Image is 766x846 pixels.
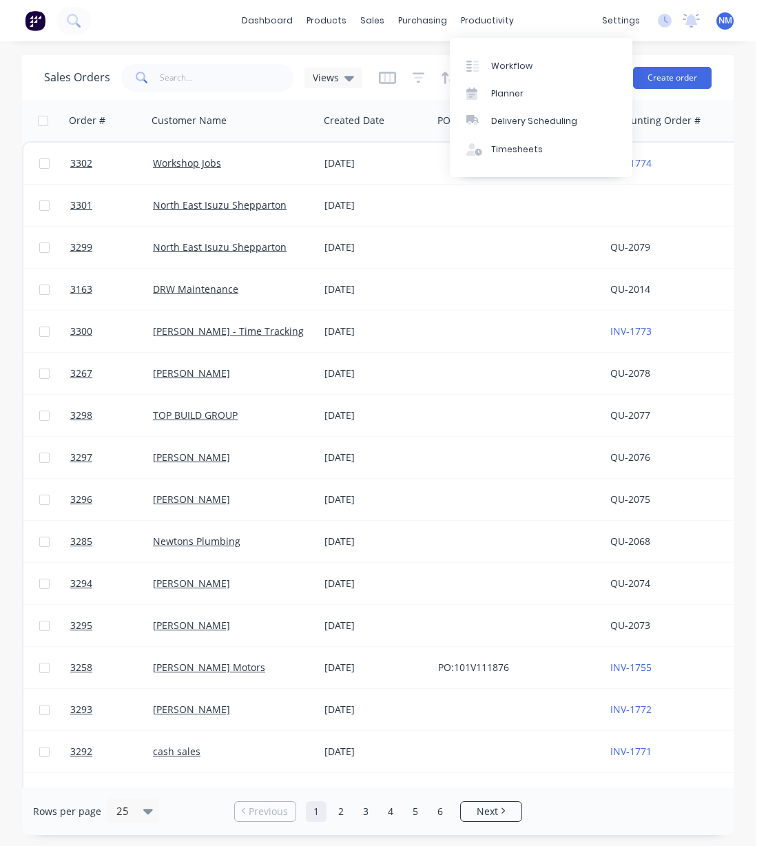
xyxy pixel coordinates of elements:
div: [DATE] [324,745,427,759]
a: QU-2073 [610,619,650,632]
div: [DATE] [324,198,427,212]
a: Newtons Plumbing [153,535,240,548]
a: Next page [461,805,521,818]
span: 3295 [70,619,92,632]
div: Accounting Order # [610,114,701,127]
span: Rows per page [33,805,101,818]
a: QU-2014 [610,282,650,296]
span: NM [718,14,732,27]
div: Planner [491,87,524,100]
span: 3293 [70,703,92,716]
span: 3299 [70,240,92,254]
a: Page 3 [355,801,376,822]
a: 3298 [70,395,153,436]
span: 3291 [70,787,92,801]
div: Delivery Scheduling [491,115,577,127]
div: [DATE] [324,156,427,170]
div: PO # [437,114,459,127]
div: [DATE] [324,787,427,801]
a: QU-2076 [610,451,650,464]
a: 3295 [70,605,153,646]
a: 3294 [70,563,153,604]
a: [PERSON_NAME] Motors [153,661,265,674]
a: Delivery Scheduling [450,107,632,135]
a: [PERSON_NAME] [153,577,230,590]
div: [DATE] [324,703,427,716]
span: 3298 [70,409,92,422]
a: North East Isuzu Shepparton [153,240,287,254]
div: [DATE] [324,367,427,380]
span: 3294 [70,577,92,590]
a: INV-1755 [610,661,652,674]
ul: Pagination [229,801,528,822]
div: settings [595,10,647,31]
span: Views [313,70,339,85]
a: INV-1772 [610,703,652,716]
div: purchasing [391,10,454,31]
a: Workflow [450,52,632,79]
a: Timesheets [450,136,632,163]
div: Timesheets [491,143,543,156]
div: [DATE] [324,240,427,254]
a: [PERSON_NAME] [153,367,230,380]
div: products [300,10,353,31]
button: Create order [633,67,712,89]
a: [PERSON_NAME] [153,619,230,632]
div: Customer Name [152,114,227,127]
a: 3301 [70,185,153,226]
div: [DATE] [324,324,427,338]
a: [PERSON_NAME] [153,703,230,716]
a: [PERSON_NAME] - Time Tracking [153,324,304,338]
a: QU-2079 [610,240,650,254]
span: 3292 [70,745,92,759]
a: 3291 [70,773,153,814]
a: North East Isuzu Shepparton [153,198,287,211]
a: Page 5 [405,801,426,822]
a: INV-1771 [610,745,652,758]
div: [DATE] [324,661,427,674]
span: 3267 [70,367,92,380]
span: 3285 [70,535,92,548]
a: 3297 [70,437,153,478]
a: 3293 [70,689,153,730]
a: QU-2068 [610,535,650,548]
span: 3163 [70,282,92,296]
a: [PERSON_NAME] [153,451,230,464]
a: INV-1773 [610,324,652,338]
input: Search... [160,64,294,92]
a: Previous page [235,805,296,818]
span: 3296 [70,493,92,506]
span: Next [477,805,498,818]
a: 3163 [70,269,153,310]
a: 3285 [70,521,153,562]
a: Planner [450,80,632,107]
a: dashboard [235,10,300,31]
a: Page 6 [430,801,451,822]
div: [DATE] [324,493,427,506]
a: 3302 [70,143,153,184]
div: [DATE] [324,451,427,464]
a: TOP BUILD GROUP [153,409,238,422]
div: [DATE] [324,282,427,296]
a: 3267 [70,353,153,394]
a: 3299 [70,227,153,268]
span: 3297 [70,451,92,464]
div: productivity [454,10,521,31]
img: Factory [25,10,45,31]
div: Created Date [324,114,384,127]
a: [PERSON_NAME] [153,787,230,800]
span: 3258 [70,661,92,674]
a: QU-2078 [610,367,650,380]
span: 3300 [70,324,92,338]
div: [DATE] [324,577,427,590]
a: QU-2077 [610,409,650,422]
a: [PERSON_NAME] [153,493,230,506]
div: [DATE] [324,535,427,548]
div: [DATE] [324,619,427,632]
span: 3301 [70,198,92,212]
div: Workflow [491,60,532,72]
a: DRW Maintenance [153,282,238,296]
span: Previous [249,805,288,818]
a: QU-2072 [610,787,650,800]
a: QU-2074 [610,577,650,590]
